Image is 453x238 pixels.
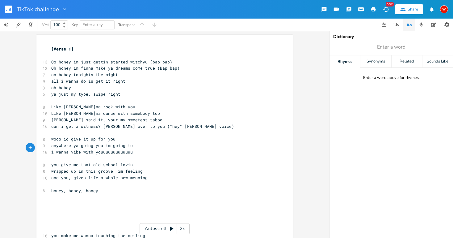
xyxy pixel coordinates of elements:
[177,223,188,234] div: 3x
[51,175,148,180] span: and you, given life a whole new meaning
[51,85,71,90] span: oh babay
[41,23,48,27] div: BPM
[51,143,133,148] span: anywhere ya going yea im going to
[51,136,115,142] span: wooo id give it up for you
[140,223,190,234] div: Autoscroll
[440,2,448,16] button: W
[82,22,103,28] span: Enter a key
[51,188,98,193] span: honey, honey, honey
[392,55,422,68] div: Related
[51,59,172,65] span: Oo honey im just gettin started witchyu (bap bap)
[51,117,162,123] span: [PERSON_NAME] said it, your my sweetest taboo
[363,75,420,80] div: Enter a word above for rhymes.
[51,46,73,52] span: [Verse 1]
[51,110,160,116] span: Like [PERSON_NAME]na dance with somebody too
[118,23,135,27] div: Transpose
[333,35,449,39] div: Dictionary
[51,168,143,174] span: wrapped up in this groove, im feeling
[440,5,448,13] div: Wallette Watson
[386,2,394,6] div: New
[51,91,120,97] span: ya just my type, swipe right
[51,72,118,77] span: oo babay tonights the night
[72,23,78,27] div: Key
[395,4,423,14] button: Share
[360,55,391,68] div: Synonyms
[51,78,125,84] span: all i wanna do is get it right
[380,4,392,15] button: New
[422,55,453,68] div: Sounds Like
[408,6,418,12] div: Share
[329,55,360,68] div: Rhymes
[51,65,180,71] span: Oh honey im finna make ya dreams come true (Bap bap)
[51,123,234,129] span: can i get a witness? [PERSON_NAME] over to you ("hey" [PERSON_NAME] voice)
[51,162,133,167] span: you give me that old school lovin
[377,44,405,51] span: Enter a word
[51,104,135,110] span: Like [PERSON_NAME]na rock with you
[17,6,59,12] span: TikTok challenge
[51,149,133,155] span: i wanna vibe with youuuuuuuuuuuuu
